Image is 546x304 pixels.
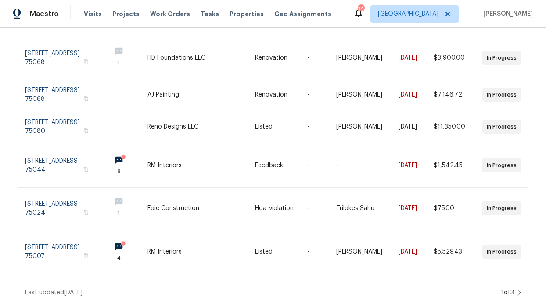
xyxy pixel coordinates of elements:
[64,290,83,296] span: [DATE]
[25,288,499,297] div: Last updated
[301,79,329,111] td: -
[378,10,438,18] span: [GEOGRAPHIC_DATA]
[140,188,248,229] td: Epic Construction
[230,10,264,18] span: Properties
[30,10,59,18] span: Maestro
[82,165,90,173] button: Copy Address
[82,252,90,260] button: Copy Address
[501,288,514,297] div: 1 of 3
[248,79,301,111] td: Renovation
[301,143,329,188] td: -
[301,188,329,229] td: -
[140,143,248,188] td: RM Interiors
[301,111,329,143] td: -
[329,111,391,143] td: [PERSON_NAME]
[329,79,391,111] td: [PERSON_NAME]
[480,10,533,18] span: [PERSON_NAME]
[248,143,301,188] td: Feedback
[329,143,391,188] td: -
[84,10,102,18] span: Visits
[358,5,364,14] div: 32
[248,188,301,229] td: Hoa_violation
[329,37,391,79] td: [PERSON_NAME]
[82,127,90,135] button: Copy Address
[82,95,90,103] button: Copy Address
[140,79,248,111] td: AJ Painting
[274,10,331,18] span: Geo Assignments
[82,208,90,216] button: Copy Address
[301,37,329,79] td: -
[329,188,391,229] td: Trilokes Sahu
[201,11,219,17] span: Tasks
[150,10,190,18] span: Work Orders
[329,229,391,274] td: [PERSON_NAME]
[301,229,329,274] td: -
[248,111,301,143] td: Listed
[248,229,301,274] td: Listed
[140,229,248,274] td: RM Interiors
[248,37,301,79] td: Renovation
[112,10,140,18] span: Projects
[140,111,248,143] td: Reno Designs LLC
[82,58,90,66] button: Copy Address
[140,37,248,79] td: HD Foundations LLC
